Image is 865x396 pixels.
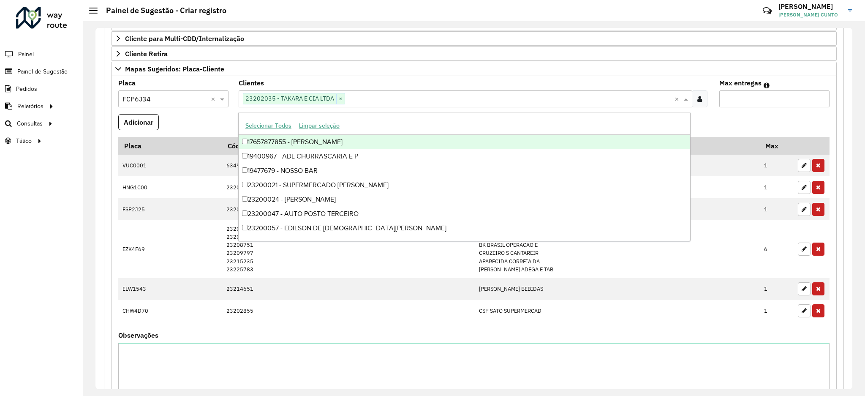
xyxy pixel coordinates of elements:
[17,102,44,111] span: Relatórios
[118,176,222,198] td: HNG1C00
[760,198,794,220] td: 1
[222,176,475,198] td: 23209392
[760,137,794,155] th: Max
[239,207,690,221] div: 23200047 - AUTO POSTO TERCEIRO
[125,35,244,42] span: Cliente para Multi-CDD/Internalização
[222,278,475,300] td: 23214651
[719,78,762,88] label: Max entregas
[474,278,759,300] td: [PERSON_NAME] BEBIDAS
[242,119,295,132] button: Selecionar Todos
[760,220,794,278] td: 6
[675,94,682,104] span: Clear all
[111,62,837,76] a: Mapas Sugeridos: Placa-Cliente
[238,112,691,241] ng-dropdown-panel: Options list
[118,114,159,130] button: Adicionar
[118,300,222,322] td: CHW4D70
[295,119,343,132] button: Limpar seleção
[239,178,690,192] div: 23200021 - SUPERMERCADO [PERSON_NAME]
[239,135,690,149] div: 17657877855 - [PERSON_NAME]
[760,300,794,322] td: 1
[222,300,475,322] td: 23202855
[760,278,794,300] td: 1
[474,220,759,278] td: PAES E DOCES PIRITUB [PERSON_NAME] BAR E LAN BK BRASIL OPERACAO E CRUZEIRO S CANTAREIR APARECIDA ...
[239,235,690,250] div: 23200061 - KAFASA RESTAURANTE E
[118,155,222,177] td: VUC0001
[778,11,842,19] span: [PERSON_NAME] CUNTO
[118,137,222,155] th: Placa
[16,137,32,145] span: Tático
[118,330,158,340] label: Observações
[778,3,842,11] h3: [PERSON_NAME]
[17,119,43,128] span: Consultas
[18,50,34,59] span: Painel
[222,137,475,155] th: Código Cliente
[239,78,264,88] label: Clientes
[222,198,475,220] td: 23203260
[98,6,226,15] h2: Painel de Sugestão - Criar registro
[118,198,222,220] td: FSP2J25
[239,221,690,235] div: 23200057 - EDILSON DE [DEMOGRAPHIC_DATA][PERSON_NAME]
[118,220,222,278] td: EZK4F69
[118,278,222,300] td: ELW1543
[111,31,837,46] a: Cliente para Multi-CDD/Internalização
[474,300,759,322] td: CSP SATO SUPERMERCAD
[125,50,168,57] span: Cliente Retira
[239,192,690,207] div: 23200024 - [PERSON_NAME]
[211,94,218,104] span: Clear all
[17,67,68,76] span: Painel de Sugestão
[764,82,770,89] em: Máximo de clientes que serão colocados na mesma rota com os clientes informados
[222,220,475,278] td: 23202857 23203233 23208751 23209797 23215235 23225783
[239,164,690,178] div: 19477679 - NOSSO BAR
[118,78,136,88] label: Placa
[760,176,794,198] td: 1
[758,2,776,20] a: Contato Rápido
[16,85,37,93] span: Pedidos
[111,46,837,61] a: Cliente Retira
[125,66,224,72] span: Mapas Sugeridos: Placa-Cliente
[243,93,336,104] span: 23202035 - TAKARA E CIA LTDA
[222,155,475,177] td: 63496134
[760,155,794,177] td: 1
[336,94,345,104] span: ×
[239,149,690,164] div: 19400967 - ADL CHURRASCARIA E P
